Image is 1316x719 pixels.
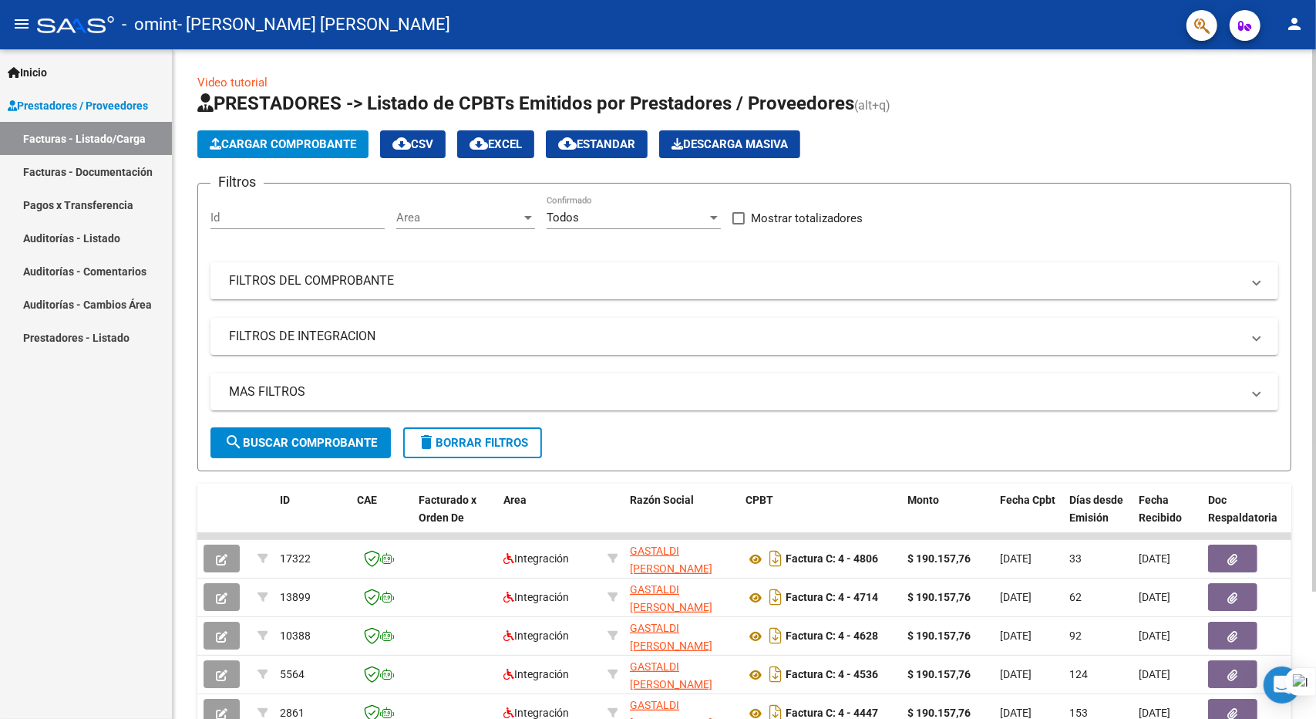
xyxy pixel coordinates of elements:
span: Area [396,211,521,224]
span: [DATE] [1000,552,1032,565]
span: Buscar Comprobante [224,436,377,450]
button: Buscar Comprobante [210,427,391,458]
mat-panel-title: FILTROS DE INTEGRACION [229,328,1241,345]
span: Días desde Emisión [1069,494,1123,524]
datatable-header-cell: Monto [901,484,994,552]
span: GASTALDI [PERSON_NAME] [630,583,712,613]
button: Estandar [546,130,648,158]
datatable-header-cell: Doc Respaldatoria [1202,484,1294,552]
span: 33 [1069,552,1082,565]
span: 10388 [280,630,311,642]
span: GASTALDI [PERSON_NAME] [630,545,712,575]
datatable-header-cell: CPBT [739,484,901,552]
span: Razón Social [630,494,694,506]
span: [DATE] [1139,707,1170,719]
span: 5564 [280,668,305,680]
i: Descargar documento [766,662,786,687]
span: GASTALDI [PERSON_NAME] [630,622,712,652]
strong: Factura C: 4 - 4628 [786,630,878,643]
mat-expansion-panel-header: FILTROS DEL COMPROBANTE [210,262,1278,299]
datatable-header-cell: Razón Social [624,484,739,552]
mat-icon: menu [12,15,31,33]
span: Monto [907,494,939,506]
span: (alt+q) [854,98,890,113]
mat-expansion-panel-header: FILTROS DE INTEGRACION [210,318,1278,355]
span: Todos [547,211,579,224]
h3: Filtros [210,171,264,193]
button: Descarga Masiva [659,130,800,158]
datatable-header-cell: Facturado x Orden De [412,484,497,552]
span: Cargar Comprobante [210,137,356,151]
span: 153 [1069,707,1088,719]
div: 20271600314 [630,581,733,613]
strong: $ 190.157,76 [907,591,971,603]
mat-icon: cloud_download [392,134,411,153]
button: CSV [380,130,446,158]
span: Area [503,494,527,506]
mat-icon: delete [417,433,436,451]
span: Integración [503,591,569,603]
datatable-header-cell: Fecha Cpbt [994,484,1063,552]
i: Descargar documento [766,623,786,648]
span: 17322 [280,552,311,565]
span: 124 [1069,668,1088,680]
strong: Factura C: 4 - 4714 [786,592,878,604]
span: Estandar [558,137,635,151]
mat-icon: cloud_download [470,134,488,153]
mat-panel-title: MAS FILTROS [229,383,1241,400]
span: [DATE] [1139,552,1170,565]
mat-expansion-panel-header: MAS FILTROS [210,373,1278,410]
mat-icon: person [1285,15,1304,33]
mat-icon: cloud_download [558,134,577,153]
span: - omint [122,8,177,42]
span: Facturado x Orden De [419,494,476,524]
span: Descarga Masiva [671,137,788,151]
span: Fecha Cpbt [1000,494,1055,506]
span: [DATE] [1000,630,1032,642]
strong: Factura C: 4 - 4536 [786,669,878,681]
button: EXCEL [457,130,534,158]
span: GASTALDI [PERSON_NAME] [630,660,712,690]
div: 20271600314 [630,658,733,690]
span: [DATE] [1000,707,1032,719]
span: [DATE] [1139,630,1170,642]
span: Doc Respaldatoria [1208,494,1277,524]
span: [DATE] [1139,668,1170,680]
span: - [PERSON_NAME] [PERSON_NAME] [177,8,450,42]
strong: $ 190.157,76 [907,552,971,565]
div: 20271600314 [630,542,733,575]
span: Inicio [8,64,47,81]
button: Borrar Filtros [403,427,542,458]
datatable-header-cell: ID [274,484,351,552]
span: CAE [357,494,377,506]
strong: Factura C: 4 - 4806 [786,553,878,565]
div: 20271600314 [630,619,733,652]
span: Prestadores / Proveedores [8,97,148,114]
span: 62 [1069,591,1082,603]
span: [DATE] [1000,668,1032,680]
span: Mostrar totalizadores [751,209,863,228]
button: Cargar Comprobante [197,130,369,158]
strong: $ 190.157,76 [907,668,971,680]
mat-panel-title: FILTROS DEL COMPROBANTE [229,272,1241,289]
span: 13899 [280,591,311,603]
span: Borrar Filtros [417,436,528,450]
div: Open Intercom Messenger [1264,667,1301,704]
span: CSV [392,137,433,151]
span: 2861 [280,707,305,719]
span: Integración [503,630,569,642]
span: 92 [1069,630,1082,642]
app-download-masive: Descarga masiva de comprobantes (adjuntos) [659,130,800,158]
datatable-header-cell: CAE [351,484,412,552]
span: [DATE] [1000,591,1032,603]
span: PRESTADORES -> Listado de CPBTs Emitidos por Prestadores / Proveedores [197,93,854,114]
span: EXCEL [470,137,522,151]
strong: $ 190.157,76 [907,707,971,719]
span: Integración [503,668,569,680]
span: [DATE] [1139,591,1170,603]
span: Fecha Recibido [1139,494,1182,524]
a: Video tutorial [197,76,268,89]
span: Integración [503,552,569,565]
strong: $ 190.157,76 [907,630,971,642]
datatable-header-cell: Días desde Emisión [1063,484,1133,552]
